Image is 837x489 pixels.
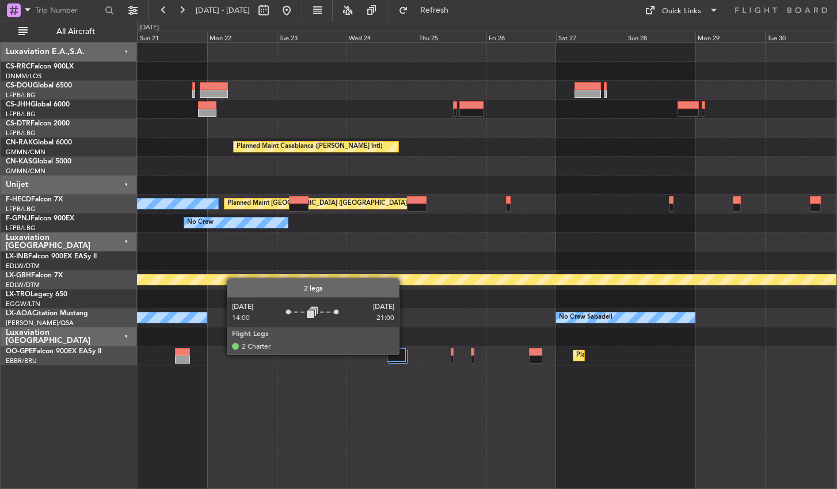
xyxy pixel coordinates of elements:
a: LFPB/LBG [6,91,36,100]
div: Thu 25 [417,32,486,42]
span: LX-AOA [6,310,32,317]
div: Sat 27 [556,32,626,42]
span: [DATE] - [DATE] [196,5,250,16]
a: LFPB/LBG [6,129,36,137]
span: Refresh [410,6,459,14]
span: CS-JHH [6,101,31,108]
div: Sun 21 [138,32,207,42]
a: EBBR/BRU [6,357,37,365]
a: F-HECDFalcon 7X [6,196,63,203]
div: Wed 24 [347,32,416,42]
div: [DATE] [139,23,159,33]
a: CS-RRCFalcon 900LX [6,63,74,70]
div: Planned Maint [GEOGRAPHIC_DATA] ([GEOGRAPHIC_DATA] National) [576,347,785,364]
a: CS-DOUGlobal 6500 [6,82,72,89]
div: Sun 28 [626,32,695,42]
div: No Crew [187,214,214,231]
a: CN-KASGlobal 5000 [6,158,71,165]
span: CN-KAS [6,158,32,165]
span: All Aircraft [30,28,121,36]
a: F-GPNJFalcon 900EX [6,215,74,222]
div: Mon 29 [695,32,765,42]
a: LX-AOACitation Mustang [6,310,88,317]
span: LX-INB [6,253,28,260]
a: LX-GBHFalcon 7X [6,272,63,279]
button: Quick Links [639,1,724,20]
a: CN-RAKGlobal 6000 [6,139,72,146]
span: LX-GBH [6,272,31,279]
a: GMMN/CMN [6,148,45,156]
div: Quick Links [662,6,701,17]
a: LX-TROLegacy 650 [6,291,67,298]
span: F-HECD [6,196,31,203]
a: OO-GPEFalcon 900EX EASy II [6,348,101,355]
a: LX-INBFalcon 900EX EASy II [6,253,97,260]
a: EDLW/DTM [6,281,40,289]
span: CS-RRC [6,63,31,70]
a: EDLW/DTM [6,262,40,270]
div: Tue 23 [277,32,347,42]
a: GMMN/CMN [6,167,45,175]
div: Fri 26 [486,32,556,42]
div: Planned Maint [GEOGRAPHIC_DATA] ([GEOGRAPHIC_DATA]) [227,195,409,212]
a: CS-JHHGlobal 6000 [6,101,70,108]
button: Refresh [393,1,462,20]
span: CS-DOU [6,82,33,89]
span: F-GPNJ [6,215,31,222]
a: LFPB/LBG [6,224,36,232]
div: Planned Maint Casablanca ([PERSON_NAME] Intl) [237,138,382,155]
span: OO-GPE [6,348,33,355]
a: LFPB/LBG [6,110,36,119]
a: DNMM/LOS [6,72,41,81]
a: [PERSON_NAME]/QSA [6,319,74,327]
div: Mon 22 [207,32,277,42]
span: CN-RAK [6,139,33,146]
input: Trip Number [35,2,101,19]
button: All Aircraft [13,22,125,41]
a: EGGW/LTN [6,300,40,308]
span: CS-DTR [6,120,31,127]
span: LX-TRO [6,291,31,298]
div: Tue 30 [765,32,835,42]
div: No Crew Sabadell [559,309,612,326]
a: LFPB/LBG [6,205,36,213]
a: CS-DTRFalcon 2000 [6,120,70,127]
